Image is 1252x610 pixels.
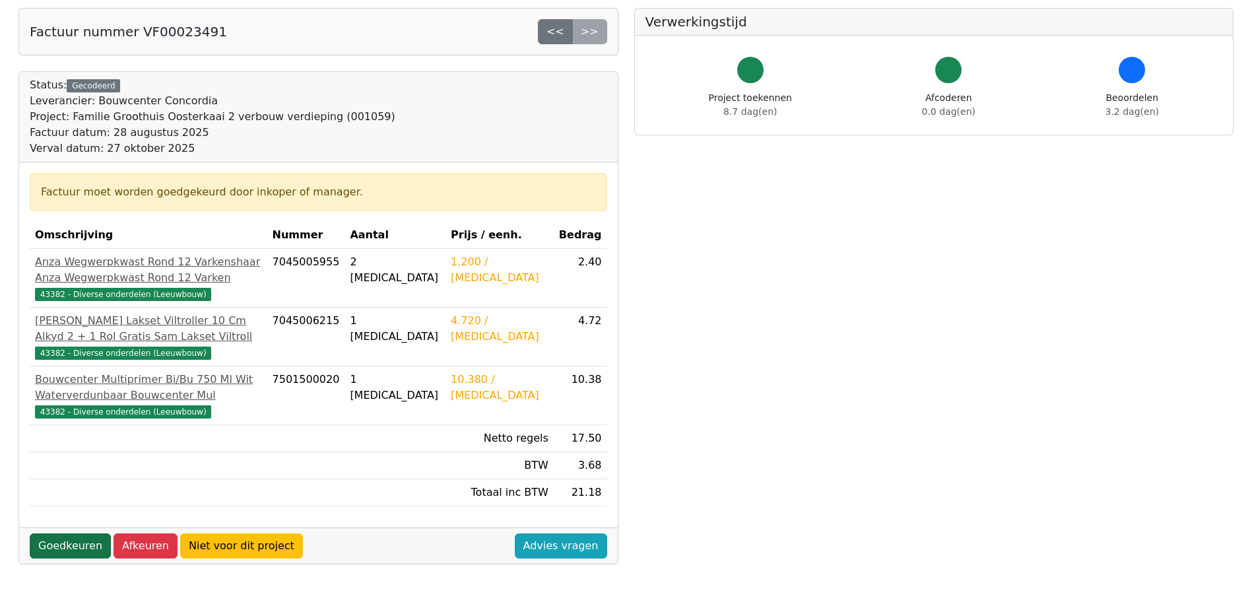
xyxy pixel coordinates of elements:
[30,125,395,141] div: Factuur datum: 28 augustus 2025
[30,24,227,40] h5: Factuur nummer VF00023491
[554,479,607,506] td: 21.18
[41,184,596,200] div: Factuur moet worden goedgekeurd door inkoper of manager.
[35,405,211,419] span: 43382 - Diverse onderdelen (Leeuwbouw)
[445,479,554,506] td: Totaal inc BTW
[451,254,548,286] div: 1.200 / [MEDICAL_DATA]
[445,222,554,249] th: Prijs / eenh.
[723,106,777,117] span: 8.7 dag(en)
[30,109,395,125] div: Project: Familie Groothuis Oosterkaai 2 verbouw verdieping (001059)
[350,372,440,403] div: 1 [MEDICAL_DATA]
[1105,91,1159,119] div: Beoordelen
[35,254,262,302] a: Anza Wegwerpkwast Rond 12 Varkenshaar Anza Wegwerpkwast Rond 12 Varken43382 - Diverse onderdelen ...
[538,19,573,44] a: <<
[1105,106,1159,117] span: 3.2 dag(en)
[67,79,120,92] div: Gecodeerd
[922,91,975,119] div: Afcoderen
[114,533,178,559] a: Afkeuren
[267,222,345,249] th: Nummer
[267,249,345,308] td: 7045005955
[445,452,554,479] td: BTW
[451,372,548,403] div: 10.380 / [MEDICAL_DATA]
[30,533,111,559] a: Goedkeuren
[35,372,262,403] div: Bouwcenter Multiprimer Bi/Bu 750 Ml Wit Waterverdunbaar Bouwcenter Mul
[35,313,262,360] a: [PERSON_NAME] Lakset Viltroller 10 Cm Alkyd 2 + 1 Rol Gratis Sam Lakset Viltroll43382 - Diverse o...
[554,222,607,249] th: Bedrag
[35,347,211,360] span: 43382 - Diverse onderdelen (Leeuwbouw)
[267,308,345,366] td: 7045006215
[35,313,262,345] div: [PERSON_NAME] Lakset Viltroller 10 Cm Alkyd 2 + 1 Rol Gratis Sam Lakset Viltroll
[451,313,548,345] div: 4.720 / [MEDICAL_DATA]
[445,425,554,452] td: Netto regels
[267,366,345,425] td: 7501500020
[30,222,267,249] th: Omschrijving
[515,533,607,559] a: Advies vragen
[554,366,607,425] td: 10.38
[554,308,607,366] td: 4.72
[180,533,303,559] a: Niet voor dit project
[35,254,262,286] div: Anza Wegwerpkwast Rond 12 Varkenshaar Anza Wegwerpkwast Rond 12 Varken
[645,14,1223,30] h5: Verwerkingstijd
[35,372,262,419] a: Bouwcenter Multiprimer Bi/Bu 750 Ml Wit Waterverdunbaar Bouwcenter Mul43382 - Diverse onderdelen ...
[554,452,607,479] td: 3.68
[709,91,792,119] div: Project toekennen
[30,141,395,156] div: Verval datum: 27 oktober 2025
[345,222,445,249] th: Aantal
[350,313,440,345] div: 1 [MEDICAL_DATA]
[554,425,607,452] td: 17.50
[350,254,440,286] div: 2 [MEDICAL_DATA]
[30,93,395,109] div: Leverancier: Bouwcenter Concordia
[35,288,211,301] span: 43382 - Diverse onderdelen (Leeuwbouw)
[554,249,607,308] td: 2.40
[922,106,975,117] span: 0.0 dag(en)
[30,77,395,156] div: Status:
